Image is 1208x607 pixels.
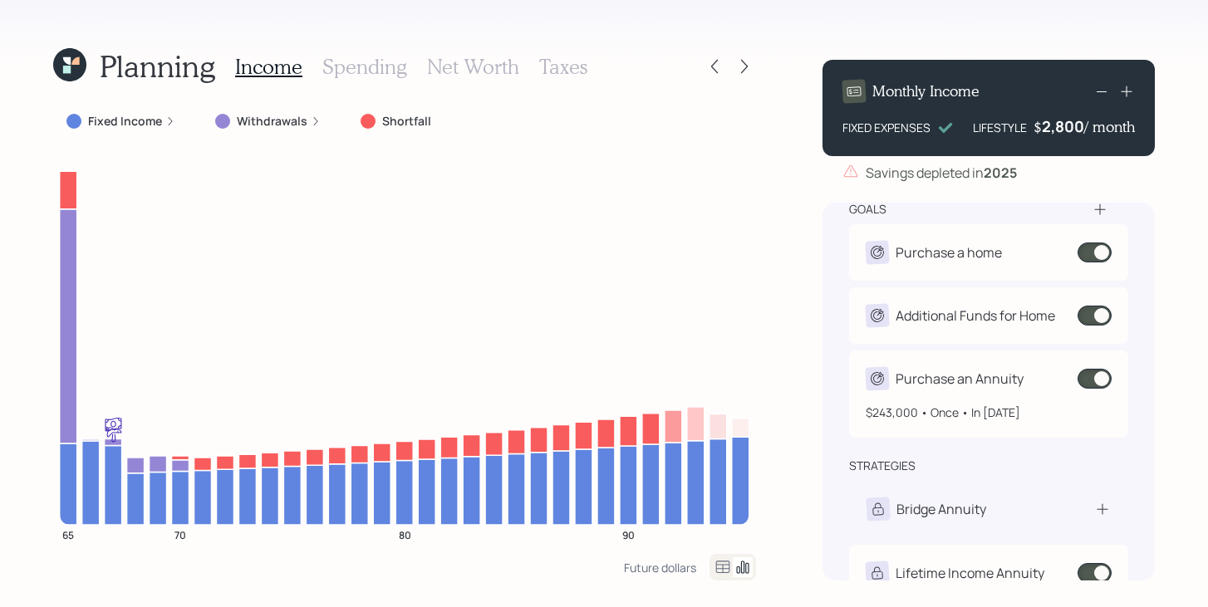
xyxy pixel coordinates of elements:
[896,499,986,519] div: Bridge Annuity
[973,119,1027,136] div: LIFESTYLE
[849,201,886,218] div: goals
[427,55,519,79] h3: Net Worth
[100,48,215,84] h1: Planning
[896,306,1055,326] div: Additional Funds for Home
[62,527,74,541] tspan: 65
[322,55,407,79] h3: Spending
[984,164,1017,182] b: 2025
[849,458,916,474] div: strategies
[237,113,307,130] label: Withdrawals
[1042,116,1084,136] div: 2,800
[896,242,1002,262] div: Purchase a home
[88,113,162,130] label: Fixed Income
[174,527,186,541] tspan: 70
[382,113,431,130] label: Shortfall
[872,82,980,100] h4: Monthly Income
[235,55,302,79] h3: Income
[399,527,411,541] tspan: 80
[539,55,587,79] h3: Taxes
[622,527,635,541] tspan: 90
[1034,118,1042,136] h4: $
[866,404,1112,421] div: $243,000 • Once • In [DATE]
[866,163,1017,183] div: Savings depleted in
[842,119,931,136] div: FIXED EXPENSES
[1084,118,1135,136] h4: / month
[624,560,696,575] div: Future dollars
[896,369,1024,389] div: Purchase an Annuity
[896,563,1044,583] div: Lifetime Income Annuity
